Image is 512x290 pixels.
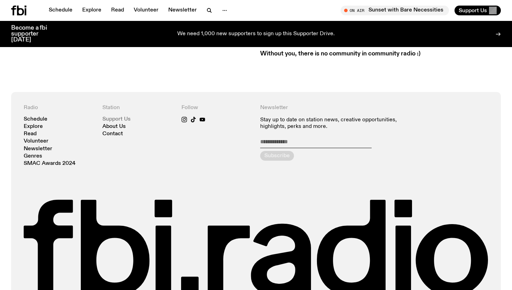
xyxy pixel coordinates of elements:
a: SMAC Awards 2024 [24,161,76,166]
button: On AirSunset with Bare Necessities [341,6,449,15]
a: Newsletter [24,146,52,152]
h4: Station [102,105,173,111]
a: Schedule [45,6,77,15]
a: Volunteer [130,6,163,15]
a: About Us [102,124,126,129]
a: Volunteer [24,139,48,144]
h4: Radio [24,105,94,111]
a: Contact [102,131,123,137]
a: Explore [78,6,106,15]
span: Support Us [459,7,487,14]
strong: Without you, there is no community in community radio :) [260,51,420,57]
a: Support Us [102,117,131,122]
h4: Newsletter [260,105,410,111]
a: Read [24,131,37,137]
button: Support Us [455,6,501,15]
a: Schedule [24,117,47,122]
a: Read [107,6,128,15]
a: Newsletter [164,6,201,15]
h4: Follow [181,105,252,111]
a: Genres [24,154,42,159]
p: Stay up to date on station news, creative opportunities, highlights, perks and more. [260,117,410,130]
a: Explore [24,124,43,129]
button: Subscribe [260,151,294,161]
h3: Become a fbi supporter [DATE] [11,25,56,43]
p: We need 1,000 new supporters to sign up this Supporter Drive. [177,31,335,37]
